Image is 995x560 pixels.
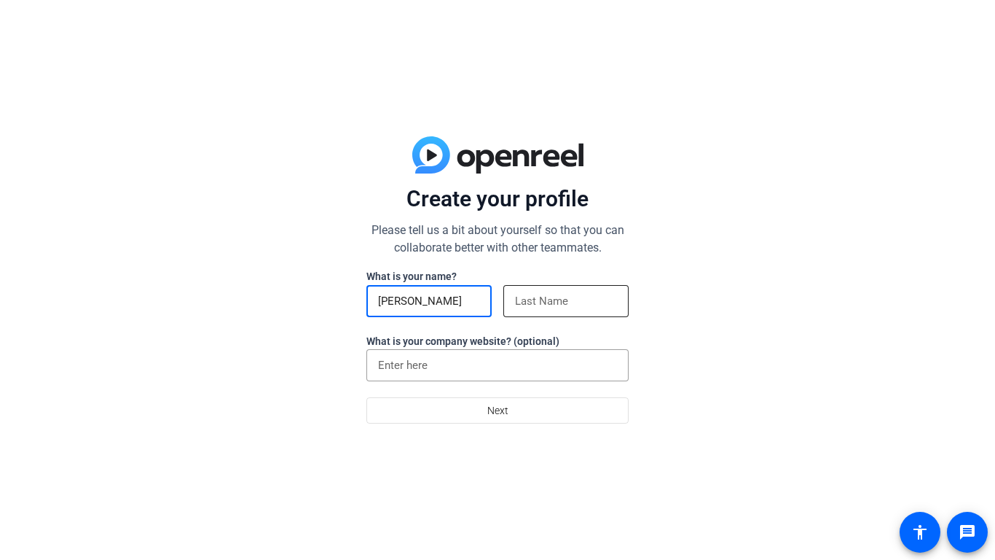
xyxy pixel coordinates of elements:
[378,292,480,310] input: First Name
[366,185,629,213] p: Create your profile
[412,136,583,174] img: blue-gradient.svg
[366,397,629,424] button: Next
[366,335,559,347] label: What is your company website? (optional)
[366,222,629,257] p: Please tell us a bit about yourself so that you can collaborate better with other teammates.
[378,357,617,374] input: Enter here
[487,397,508,424] span: Next
[366,271,457,282] label: What is your name?
[515,292,617,310] input: Last Name
[911,524,929,541] mat-icon: accessibility
[959,524,976,541] mat-icon: message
